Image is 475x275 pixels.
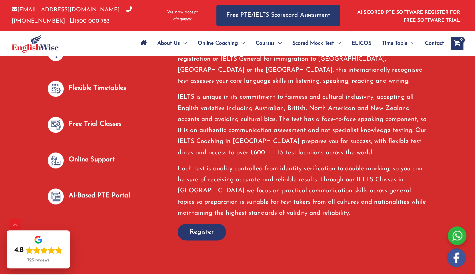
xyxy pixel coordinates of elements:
[256,32,275,55] span: Courses
[198,32,238,55] span: Online Coaching
[48,188,64,204] img: null
[425,32,444,55] span: Contact
[216,5,340,26] a: Free PTE/IELTS Scorecard Assessment
[48,81,64,97] img: null
[238,32,245,55] span: Menu Toggle
[12,34,59,53] img: cropped-ew-logo
[377,32,420,55] a: Time TableMenu Toggle
[382,32,407,55] span: Time Table
[192,32,250,55] a: Online CoachingMenu Toggle
[167,9,198,16] span: We now accept
[180,32,187,55] span: Menu Toggle
[69,119,121,130] p: Free Trial Classes
[357,10,460,23] a: AI SCORED PTE SOFTWARE REGISTER FOR FREE SOFTWARE TRIAL
[287,32,346,55] a: Scored Mock TestMenu Toggle
[292,32,334,55] span: Scored Mock Test
[447,248,466,267] img: white-facebook.png
[275,32,282,55] span: Menu Toggle
[178,163,428,219] p: Each test is quality controlled from identity verification to double marking, so you can be sure ...
[250,32,287,55] a: CoursesMenu Toggle
[48,152,64,168] img: null
[152,32,192,55] a: About UsMenu Toggle
[12,7,120,13] a: [EMAIL_ADDRESS][DOMAIN_NAME]
[27,258,49,263] div: 723 reviews
[12,7,132,24] a: [PHONE_NUMBER]
[178,92,428,158] p: IELTS is unique in its commitment to fairness and cultural inclusivity, accepting all English var...
[407,32,414,55] span: Menu Toggle
[69,154,115,165] p: Online Support
[178,224,226,240] button: Register
[157,32,180,55] span: About Us
[346,32,377,55] a: ELICOS
[334,32,341,55] span: Menu Toggle
[69,83,126,94] p: Flexible Timetables
[48,117,64,133] img: null
[353,5,463,26] aside: Header Widget 1
[14,246,24,255] div: 4.8
[352,32,371,55] span: ELICOS
[451,37,463,50] a: View Shopping Cart, empty
[420,32,444,55] a: Contact
[70,18,110,24] a: 1300 000 783
[14,246,62,255] div: Rating: 4.8 out of 5
[173,17,192,21] img: Afterpay-Logo
[190,227,214,237] span: Register
[69,190,130,201] p: AI-Based PTE Portal
[135,32,444,55] nav: Site Navigation: Main Menu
